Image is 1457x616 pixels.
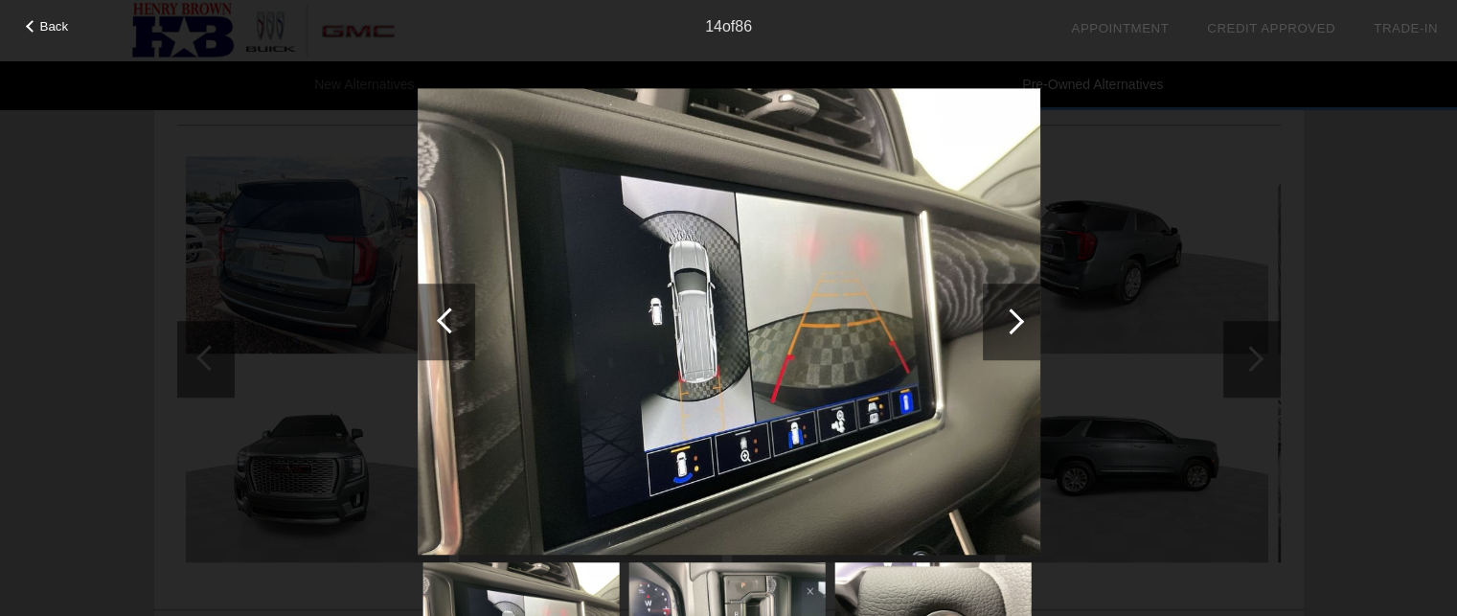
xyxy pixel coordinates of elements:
[40,19,69,34] span: Back
[735,18,752,34] span: 86
[1071,21,1169,35] a: Appointment
[705,18,722,34] span: 14
[1207,21,1335,35] a: Credit Approved
[418,88,1040,556] img: 14.jpg
[1374,21,1438,35] a: Trade-In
